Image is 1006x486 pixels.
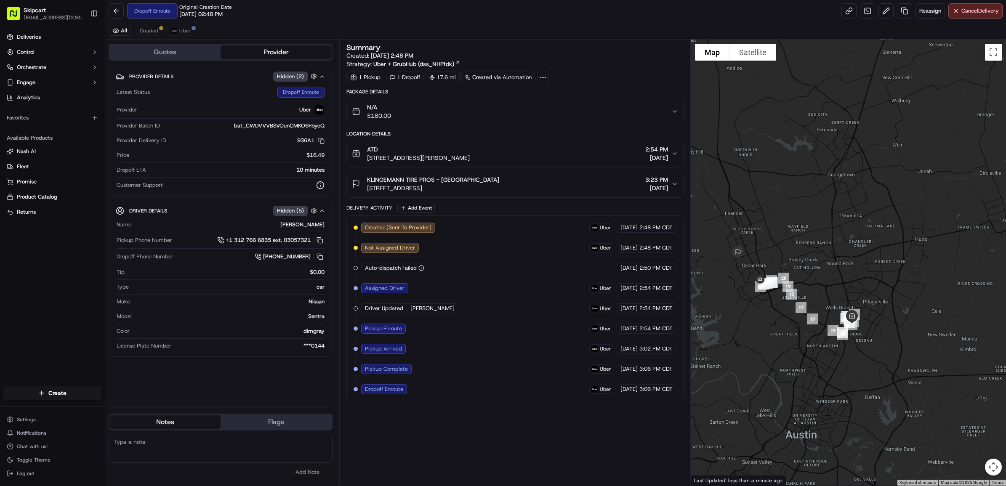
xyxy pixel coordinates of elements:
[365,365,408,373] span: Pickup Complete
[71,123,78,130] div: 💻
[620,244,638,252] span: [DATE]
[763,272,780,289] div: 24
[117,221,131,228] span: Name
[591,244,598,251] img: uber-new-logo.jpeg
[48,389,67,397] span: Create
[695,44,729,61] button: Show street map
[941,480,987,485] span: Map data ©2025 Google
[346,72,384,83] div: 1 Pickup
[620,365,638,373] span: [DATE]
[591,224,598,231] img: uber-new-logo.jpeg
[845,313,862,331] div: 4
[116,204,325,218] button: Driver DetailsHidden (5)
[367,154,470,162] span: [STREET_ADDRESS][PERSON_NAME]
[263,253,311,260] span: [PHONE_NUMBER]
[17,208,36,216] span: Returns
[17,163,29,170] span: Fleet
[7,208,98,216] a: Returns
[179,27,191,34] span: Uber
[277,207,304,215] span: Hidden ( 5 )
[3,427,101,439] button: Notifications
[367,175,499,184] span: KLINGEMANN TIRE PROS - [GEOGRAPHIC_DATA]
[600,244,611,251] span: Uber
[59,142,102,149] a: Powered byPylon
[3,61,101,74] button: Orchestrate
[3,386,101,400] button: Create
[24,14,84,21] button: [EMAIL_ADDRESS][DOMAIN_NAME]
[7,178,98,186] a: Promise
[346,44,381,51] h3: Summary
[3,160,101,173] button: Fleet
[591,386,598,393] img: uber-new-logo.jpeg
[3,45,101,59] button: Control
[297,137,325,144] button: 936A1
[365,385,403,393] span: Dropoff Enroute
[347,98,683,125] button: N/A$180.00
[80,122,135,130] span: API Documentation
[620,284,638,292] span: [DATE]
[639,305,673,312] span: 2:54 PM CDT
[8,34,153,47] p: Welcome 👋
[365,284,405,292] span: Assigned Driver
[3,131,101,145] div: Available Products
[756,275,774,292] div: 26
[916,3,945,19] button: Reassign
[620,345,638,353] span: [DATE]
[410,305,455,312] span: [PERSON_NAME]
[639,284,673,292] span: 2:54 PM CDT
[365,244,415,252] span: Not Assigned Driver
[29,80,138,89] div: Start new chat
[620,385,638,393] span: [DATE]
[3,190,101,204] button: Product Catalog
[135,313,325,320] div: Sentra
[135,221,325,228] div: [PERSON_NAME]
[24,6,46,14] button: Skipcart
[620,264,638,272] span: [DATE]
[367,103,391,112] span: N/A
[17,48,35,56] span: Control
[900,480,936,486] button: Keyboard shortcuts
[167,26,194,36] button: Uber
[346,60,460,68] div: Strategy:
[133,298,325,305] div: Nissan
[7,193,98,201] a: Product Catalog
[3,111,101,125] div: Favorites
[961,7,999,15] span: Cancel Delivery
[17,178,37,186] span: Promise
[367,184,499,192] span: [STREET_ADDRESS]
[273,205,319,216] button: Hidden (5)
[3,454,101,466] button: Toggle Theme
[117,236,172,244] span: Pickup Phone Number
[117,313,132,320] span: Model
[133,327,325,335] div: dimgray
[600,285,611,292] span: Uber
[221,415,332,429] button: Flags
[347,140,683,167] button: ATD[STREET_ADDRESS][PERSON_NAME]2:54 PM[DATE]
[255,252,325,261] button: [PHONE_NUMBER]
[17,470,34,477] span: Log out
[129,73,173,80] span: Provider Details
[8,80,24,96] img: 1736555255976-a54dd68f-1ca7-489b-9aae-adbdc363a1c4
[373,60,460,68] a: Uber + GrubHub (dss_NHPfdk)
[639,244,673,252] span: 2:48 PM CDT
[645,184,668,192] span: [DATE]
[277,73,304,80] span: Hidden ( 2 )
[129,207,167,214] span: Driver Details
[804,310,821,328] div: 16
[17,79,35,86] span: Engage
[985,459,1002,475] button: Map camera controls
[373,60,454,68] span: Uber + GrubHub (dss_NHPfdk)
[117,253,173,260] span: Dropoff Phone Number
[779,278,797,295] div: 19
[140,27,158,34] span: Created
[8,8,25,25] img: Nash
[17,33,41,41] span: Deliveries
[17,430,46,436] span: Notifications
[838,308,855,325] div: 10
[620,305,638,312] span: [DATE]
[7,163,98,170] a: Fleet
[764,274,782,291] div: 21
[117,268,125,276] span: Tip
[143,83,153,93] button: Start new chat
